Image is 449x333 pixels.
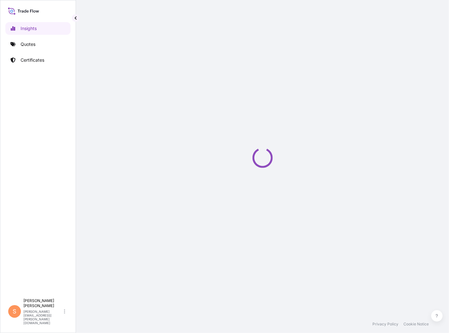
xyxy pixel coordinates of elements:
p: Insights [21,25,37,32]
p: [PERSON_NAME] [PERSON_NAME] [23,298,63,308]
p: Certificates [21,57,44,63]
p: [PERSON_NAME][EMAIL_ADDRESS][PERSON_NAME][DOMAIN_NAME] [23,310,63,325]
span: S [13,308,16,315]
p: Quotes [21,41,35,47]
a: Cookie Notice [403,322,429,327]
a: Insights [5,22,71,35]
a: Quotes [5,38,71,51]
a: Privacy Policy [372,322,398,327]
a: Certificates [5,54,71,66]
